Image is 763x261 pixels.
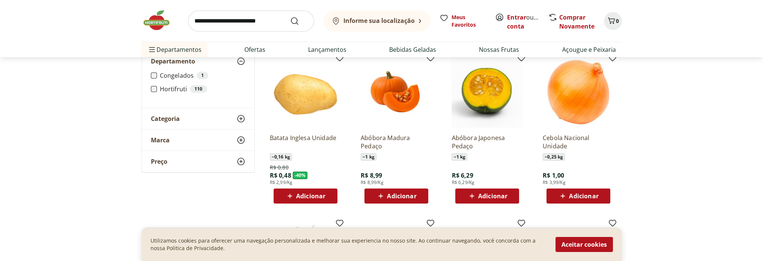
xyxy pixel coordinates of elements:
[451,56,523,128] img: Abóbora Japonesa Pedaço
[142,130,254,151] button: Marca
[270,164,289,171] span: R$ 0,80
[604,12,622,30] button: Carrinho
[151,57,195,65] span: Departamento
[364,189,428,204] button: Adicionar
[188,11,314,32] input: search
[147,41,157,59] button: Menu
[451,180,474,186] span: R$ 6,29/Kg
[141,9,179,32] img: Hortifruti
[543,134,614,150] a: Cebola Nacional Unidade
[293,172,308,179] span: - 40 %
[543,171,564,180] span: R$ 1,00
[197,72,208,79] div: 1
[274,189,337,204] button: Adicionar
[439,14,486,29] a: Meus Favoritos
[142,72,254,108] div: Departamento
[451,171,473,180] span: R$ 6,29
[507,13,548,30] a: Criar conta
[190,85,207,93] div: 110
[270,153,292,161] span: ~ 0,16 kg
[270,180,293,186] span: R$ 2,99/Kg
[361,171,382,180] span: R$ 8,99
[151,158,167,165] span: Preço
[389,45,436,54] a: Bebidas Geladas
[479,45,519,54] a: Nossas Frutas
[361,134,432,150] a: Abóbora Madura Pedaço
[160,85,245,93] label: Hortifruti
[616,17,619,24] span: 0
[569,193,598,199] span: Adicionar
[151,136,170,144] span: Marca
[150,237,546,252] p: Utilizamos cookies para oferecer uma navegação personalizada e melhorar sua experiencia no nosso ...
[142,151,254,172] button: Preço
[270,56,341,128] img: Batata Inglesa Unidade
[160,72,245,79] label: Congelados
[562,45,616,54] a: Açougue e Peixaria
[361,153,376,161] span: ~ 1 kg
[147,41,202,59] span: Departamentos
[507,13,540,31] span: ou
[296,193,325,199] span: Adicionar
[142,108,254,129] button: Categoria
[543,56,614,128] img: Cebola Nacional Unidade
[323,11,430,32] button: Informe sua localização
[343,17,415,25] b: Informe sua localização
[361,180,384,186] span: R$ 8,99/Kg
[451,14,486,29] span: Meus Favoritos
[451,153,467,161] span: ~ 1 kg
[546,189,610,204] button: Adicionar
[361,56,432,128] img: Abóbora Madura Pedaço
[559,13,594,30] a: Comprar Novamente
[543,153,565,161] span: ~ 0,25 kg
[543,180,566,186] span: R$ 3,99/Kg
[244,45,265,54] a: Ofertas
[151,115,180,122] span: Categoria
[451,134,523,150] a: Abóbora Japonesa Pedaço
[555,237,613,252] button: Aceitar cookies
[507,13,526,21] a: Entrar
[270,171,291,180] span: R$ 0,48
[270,134,341,150] a: Batata Inglesa Unidade
[142,51,254,72] button: Departamento
[387,193,416,199] span: Adicionar
[455,189,519,204] button: Adicionar
[478,193,507,199] span: Adicionar
[308,45,346,54] a: Lançamentos
[290,17,308,26] button: Submit Search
